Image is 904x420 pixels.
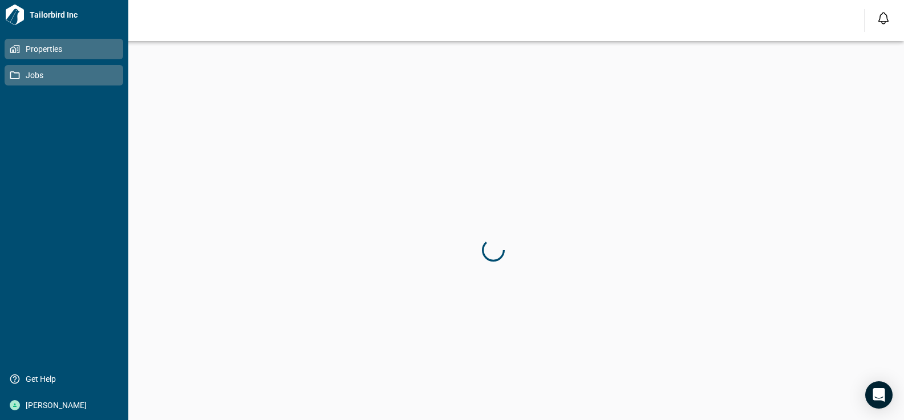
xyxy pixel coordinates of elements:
[20,373,112,385] span: Get Help
[20,70,112,81] span: Jobs
[865,381,893,409] div: Open Intercom Messenger
[5,39,123,59] a: Properties
[20,399,112,411] span: [PERSON_NAME]
[20,43,112,55] span: Properties
[5,65,123,85] a: Jobs
[25,9,123,21] span: Tailorbird Inc
[874,9,893,27] button: Open notification feed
